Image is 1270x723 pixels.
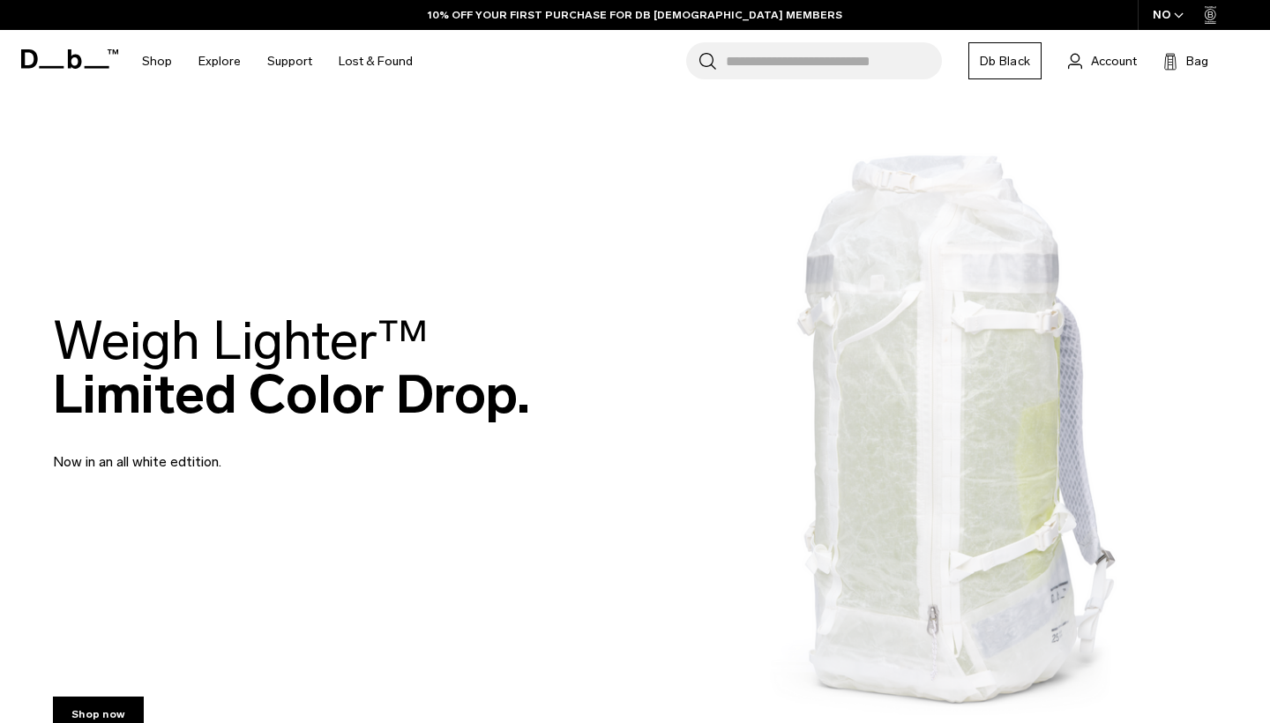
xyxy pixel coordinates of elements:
span: Account [1091,52,1137,71]
h2: Limited Color Drop. [53,314,530,421]
span: Bag [1186,52,1208,71]
p: Now in an all white edtition. [53,430,476,473]
a: Lost & Found [339,30,413,93]
a: 10% OFF YOUR FIRST PURCHASE FOR DB [DEMOGRAPHIC_DATA] MEMBERS [428,7,842,23]
a: Explore [198,30,241,93]
button: Bag [1163,50,1208,71]
span: Weigh Lighter™ [53,309,429,373]
a: Db Black [968,42,1042,79]
a: Shop [142,30,172,93]
nav: Main Navigation [129,30,426,93]
a: Account [1068,50,1137,71]
a: Support [267,30,312,93]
